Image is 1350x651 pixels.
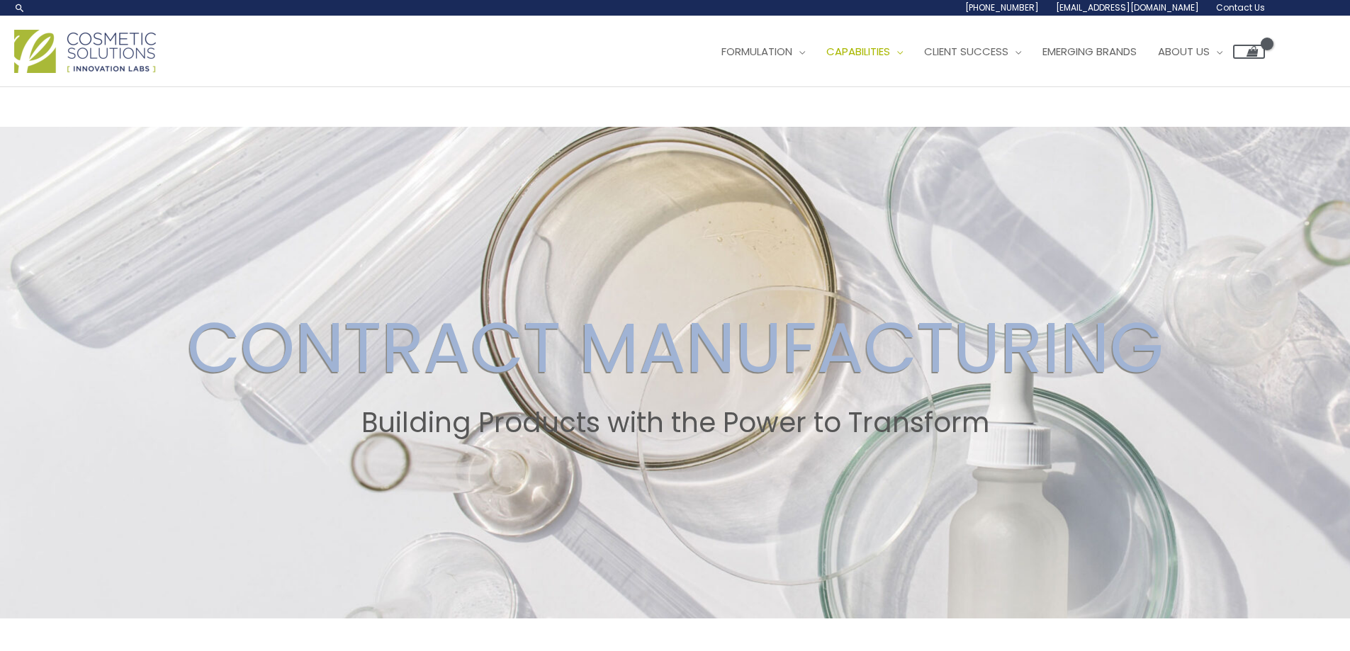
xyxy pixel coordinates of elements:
[1032,30,1147,73] a: Emerging Brands
[1216,1,1265,13] span: Contact Us
[700,30,1265,73] nav: Site Navigation
[1042,44,1137,59] span: Emerging Brands
[965,1,1039,13] span: [PHONE_NUMBER]
[711,30,816,73] a: Formulation
[721,44,792,59] span: Formulation
[913,30,1032,73] a: Client Success
[1056,1,1199,13] span: [EMAIL_ADDRESS][DOMAIN_NAME]
[1147,30,1233,73] a: About Us
[816,30,913,73] a: Capabilities
[1158,44,1210,59] span: About Us
[14,30,156,73] img: Cosmetic Solutions Logo
[1233,45,1265,59] a: View Shopping Cart, empty
[826,44,890,59] span: Capabilities
[924,44,1008,59] span: Client Success
[14,2,26,13] a: Search icon link
[13,306,1337,390] h2: CONTRACT MANUFACTURING
[13,407,1337,439] h2: Building Products with the Power to Transform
